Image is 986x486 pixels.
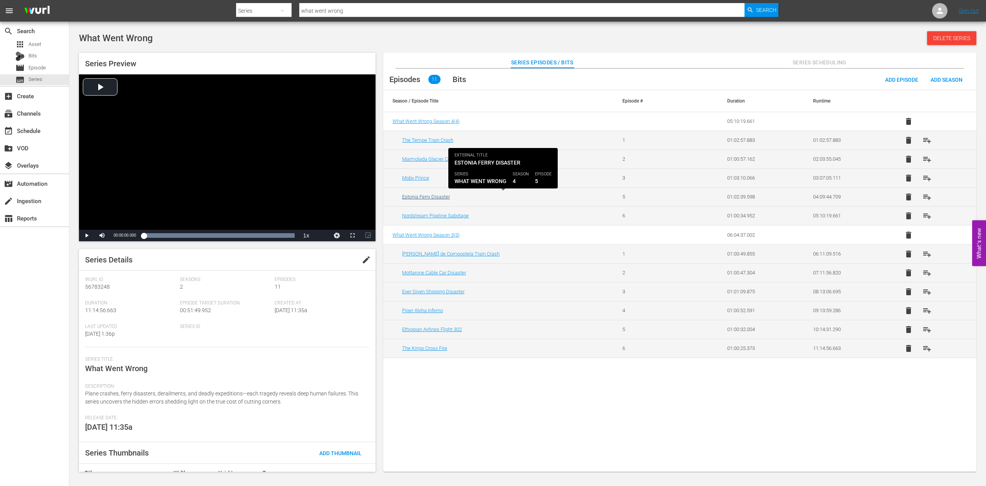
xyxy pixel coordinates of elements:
[85,277,176,283] span: Wurl Id
[879,77,924,83] span: Add Episode
[85,364,148,373] span: What Went Wrong
[275,300,366,306] span: Created At
[924,77,969,83] span: Add Season
[329,230,345,241] button: Jump To Time
[402,213,469,219] a: Nordstream Pipeline Sabotage
[345,230,360,241] button: Fullscreen
[899,339,918,358] button: delete
[918,264,936,282] button: playlist_add
[718,339,804,358] td: 01:00:25.373
[453,75,466,84] span: Bits
[918,207,936,225] button: playlist_add
[85,284,110,290] span: 56783248
[85,383,366,390] span: Description:
[918,131,936,150] button: playlist_add
[402,194,450,200] a: Estonia Ferry Disaster
[392,118,459,124] span: What Went Wrong Season 4 ( 4 )
[718,244,804,263] td: 01:00:49.855
[972,220,986,266] button: Open Feedback Widget
[804,168,890,187] td: 03:07:05.111
[899,169,918,187] button: delete
[85,324,176,330] span: Last Updated
[899,150,918,168] button: delete
[918,301,936,320] button: playlist_add
[718,131,804,150] td: 01:02:57.883
[402,251,500,257] a: [PERSON_NAME] de Compostela Train Crash
[613,244,699,263] td: 1
[918,339,936,358] button: playlist_add
[904,173,913,183] span: delete
[79,230,94,241] button: Play
[213,464,257,482] th: Height
[718,168,804,187] td: 01:03:10.066
[613,320,699,339] td: 5
[918,169,936,187] button: playlist_add
[745,3,778,17] button: Search
[922,287,932,296] span: playlist_add
[804,339,890,358] td: 11:14:56.663
[899,112,918,131] button: delete
[275,277,366,283] span: Episodes
[899,283,918,301] button: delete
[613,90,699,112] th: Episode #
[313,450,368,456] span: Add Thumbnail
[85,331,115,337] span: [DATE] 1:36p
[613,339,699,358] td: 6
[94,230,110,241] button: Mute
[904,287,913,296] span: delete
[924,72,969,86] button: Add Season
[922,155,932,164] span: playlist_add
[275,307,307,313] span: [DATE] 11:35a
[918,320,936,339] button: playlist_add
[85,415,366,421] span: Release Date:
[402,175,429,181] a: Moby Prince
[804,206,890,225] td: 05:10:19.661
[4,161,13,170] span: Overlays
[392,118,459,124] a: What Went Wrong Season 4(4)
[756,3,776,17] span: Search
[791,58,848,67] span: Series Scheduling
[362,255,371,264] span: edit
[4,92,13,101] span: Create
[899,301,918,320] button: delete
[402,308,443,313] a: Piper Alpha Inferno
[15,52,25,61] div: Bits
[144,233,295,238] div: Progress Bar
[4,214,13,223] span: Reports
[29,76,42,83] span: Series
[357,251,376,269] button: edit
[180,300,271,306] span: Episode Target Duration
[959,8,979,14] a: Sign Out
[275,284,281,290] span: 11
[168,464,213,482] th: Width
[360,230,376,241] button: Picture-in-Picture
[718,282,804,301] td: 01:01:09.875
[804,90,890,112] th: Runtime
[85,448,149,457] span: Series Thumbnails
[804,320,890,339] td: 10:14:31.290
[899,245,918,263] button: delete
[904,306,913,315] span: delete
[613,150,699,168] td: 2
[402,270,466,276] a: Mottarone Cable Car Disaster
[904,192,913,202] span: delete
[922,306,932,315] span: playlist_add
[613,131,699,150] td: 1
[922,211,932,220] span: playlist_add
[79,74,376,241] div: Video Player
[804,187,890,206] td: 04:09:44.709
[257,464,316,482] th: Type
[4,197,13,206] span: Ingestion
[4,144,13,153] span: VOD
[804,301,890,320] td: 09:13:59.286
[29,40,41,48] span: Asset
[15,63,25,72] span: Episode
[922,268,932,277] span: playlist_add
[402,156,464,162] a: Marmolada Glacier Collapse
[613,282,699,301] td: 3
[180,277,271,283] span: Seasons
[428,75,441,84] span: 11
[718,206,804,225] td: 01:00:34.952
[718,150,804,168] td: 01:00:57.162
[180,324,271,330] span: Series ID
